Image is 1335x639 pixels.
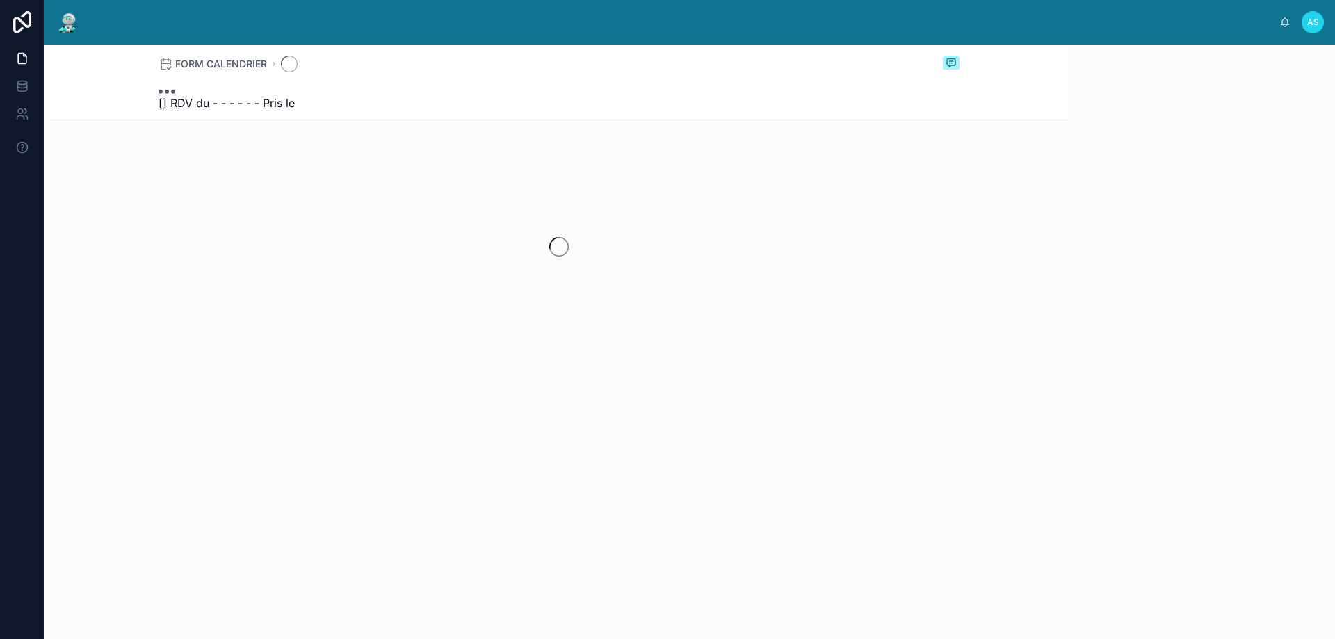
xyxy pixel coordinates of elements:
[159,95,295,111] span: [] RDV du - - - - - - Pris le
[92,19,1279,25] div: scrollable content
[159,57,267,71] a: FORM CALENDRIER
[56,11,81,33] img: App logo
[175,57,267,71] span: FORM CALENDRIER
[1307,17,1319,28] span: AS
